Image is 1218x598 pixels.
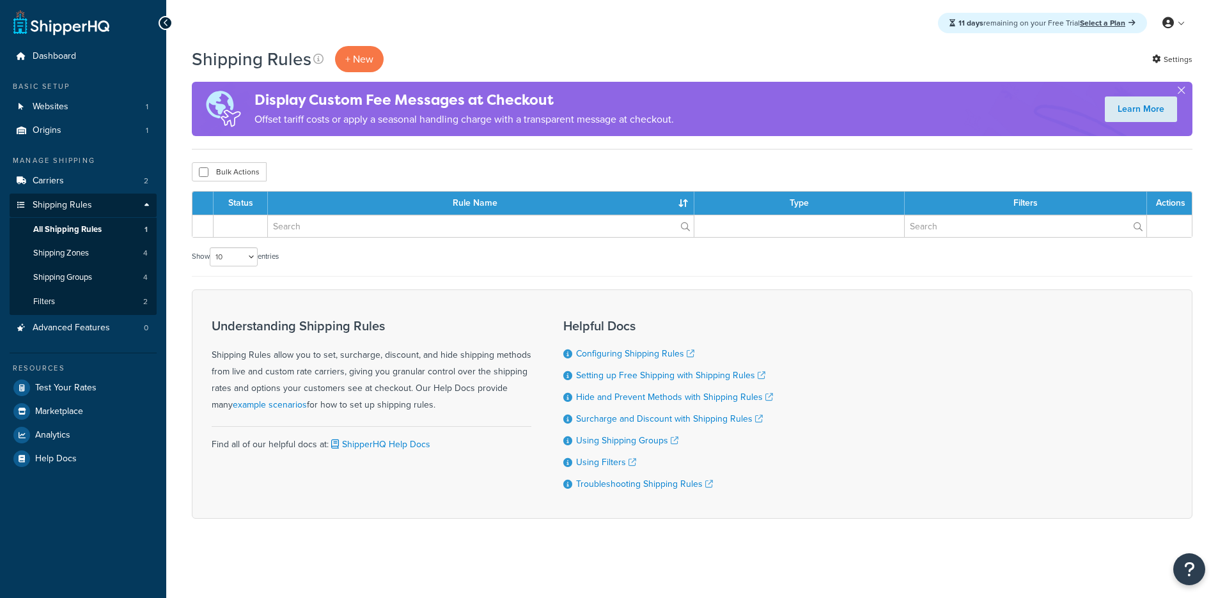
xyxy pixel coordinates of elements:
[210,247,258,266] select: Showentries
[10,241,157,265] li: Shipping Zones
[576,477,713,491] a: Troubleshooting Shipping Rules
[33,125,61,136] span: Origins
[1152,50,1192,68] a: Settings
[33,200,92,211] span: Shipping Rules
[33,296,55,307] span: Filters
[10,376,157,399] a: Test Your Rates
[10,266,157,289] a: Shipping Groups 4
[10,424,157,447] a: Analytics
[143,272,148,283] span: 4
[35,406,83,417] span: Marketplace
[10,290,157,314] a: Filters 2
[146,125,148,136] span: 1
[13,10,109,35] a: ShipperHQ Home
[1147,192,1192,215] th: Actions
[576,434,678,447] a: Using Shipping Groups
[10,316,157,340] li: Advanced Features
[563,319,773,333] h3: Helpful Docs
[35,383,97,394] span: Test Your Rates
[905,192,1147,215] th: Filters
[35,430,70,441] span: Analytics
[33,51,76,62] span: Dashboard
[192,247,279,266] label: Show entries
[10,266,157,289] li: Shipping Groups
[233,398,307,411] a: example scenarios
[143,296,148,307] span: 2
[576,456,636,469] a: Using Filters
[144,323,148,333] span: 0
[1173,553,1205,585] button: Open Resource Center
[10,95,157,119] li: Websites
[33,176,64,187] span: Carriers
[10,194,157,217] a: Shipping Rules
[33,323,110,333] span: Advanced Features
[214,192,268,215] th: Status
[192,162,267,181] button: Bulk Actions
[10,119,157,142] li: Origins
[10,218,157,241] a: All Shipping Rules 1
[10,95,157,119] a: Websites 1
[10,169,157,193] li: Carriers
[576,412,763,425] a: Surcharge and Discount with Shipping Rules
[146,102,148,112] span: 1
[212,426,531,453] div: Find all of our helpful docs at:
[905,215,1146,237] input: Search
[10,45,157,68] a: Dashboard
[10,194,157,315] li: Shipping Rules
[35,454,77,464] span: Help Docs
[10,400,157,423] a: Marketplace
[33,272,92,283] span: Shipping Groups
[10,447,157,470] a: Help Docs
[33,224,102,235] span: All Shipping Rules
[268,215,694,237] input: Search
[694,192,905,215] th: Type
[1105,96,1177,122] a: Learn More
[1080,17,1136,29] a: Select a Plan
[192,82,254,136] img: duties-banner-06bc72dcb5fe05cb3f9472aba00be2ae8eb53ab6f0d8bb03d382ba314ac3c341.png
[335,46,384,72] p: + New
[254,89,674,111] h4: Display Custom Fee Messages at Checkout
[10,155,157,166] div: Manage Shipping
[144,176,148,187] span: 2
[10,218,157,241] li: All Shipping Rules
[212,319,531,413] div: Shipping Rules allow you to set, surcharge, discount, and hide shipping methods from live and cus...
[10,241,157,265] a: Shipping Zones 4
[192,47,311,72] h1: Shipping Rules
[576,369,765,382] a: Setting up Free Shipping with Shipping Rules
[33,248,89,259] span: Shipping Zones
[938,13,1147,33] div: remaining on your Free Trial
[10,290,157,314] li: Filters
[144,224,148,235] span: 1
[143,248,148,259] span: 4
[10,119,157,142] a: Origins 1
[10,316,157,340] a: Advanced Features 0
[10,363,157,374] div: Resources
[212,319,531,333] h3: Understanding Shipping Rules
[10,81,157,92] div: Basic Setup
[254,111,674,128] p: Offset tariff costs or apply a seasonal handling charge with a transparent message at checkout.
[10,169,157,193] a: Carriers 2
[33,102,68,112] span: Websites
[576,390,773,404] a: Hide and Prevent Methods with Shipping Rules
[329,438,430,451] a: ShipperHQ Help Docs
[958,17,983,29] strong: 11 days
[268,192,694,215] th: Rule Name
[576,347,694,360] a: Configuring Shipping Rules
